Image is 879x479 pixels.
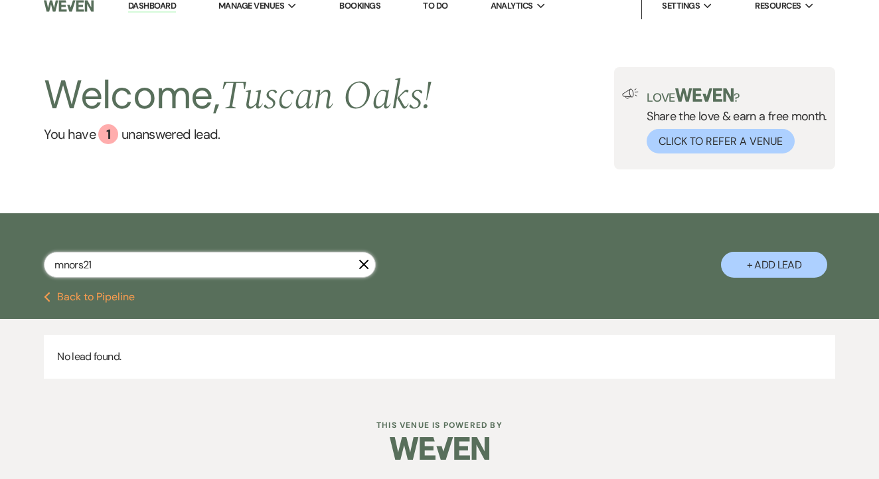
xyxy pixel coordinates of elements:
[622,88,639,99] img: loud-speaker-illustration.svg
[390,425,489,472] img: Weven Logo
[675,88,734,102] img: weven-logo-green.svg
[44,252,376,278] input: Search by name, event date, email address or phone number
[647,88,827,104] p: Love ?
[44,292,135,302] button: Back to Pipeline
[44,124,432,144] a: You have 1 unanswered lead.
[98,124,118,144] div: 1
[639,88,827,153] div: Share the love & earn a free month.
[220,66,432,127] span: Tuscan Oaks !
[44,335,835,379] p: No lead found.
[721,252,827,278] button: + Add Lead
[44,67,432,124] h2: Welcome,
[647,129,795,153] button: Click to Refer a Venue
